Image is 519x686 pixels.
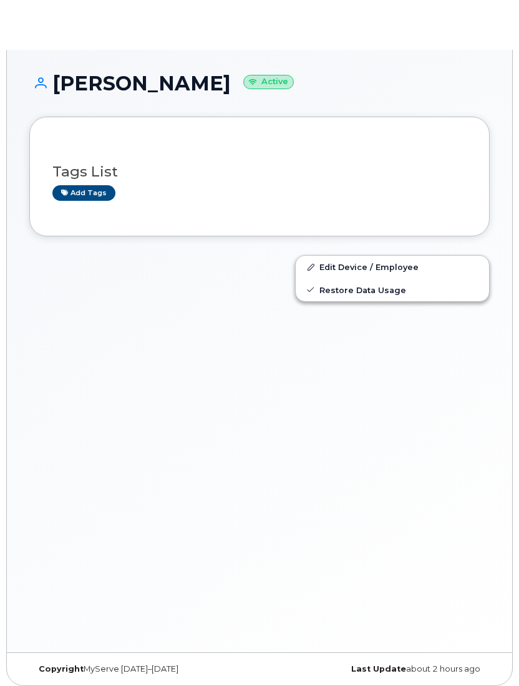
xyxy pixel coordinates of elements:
strong: Copyright [39,664,84,674]
div: MyServe [DATE]–[DATE] [29,664,259,674]
strong: Last Update [351,664,406,674]
h1: [PERSON_NAME] [29,72,490,94]
small: Active [243,75,294,89]
div: about 2 hours ago [259,664,490,674]
a: Restore Data Usage [296,279,489,301]
h3: Tags List [52,164,467,180]
a: Edit Device / Employee [296,256,489,278]
a: Add tags [52,185,115,201]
